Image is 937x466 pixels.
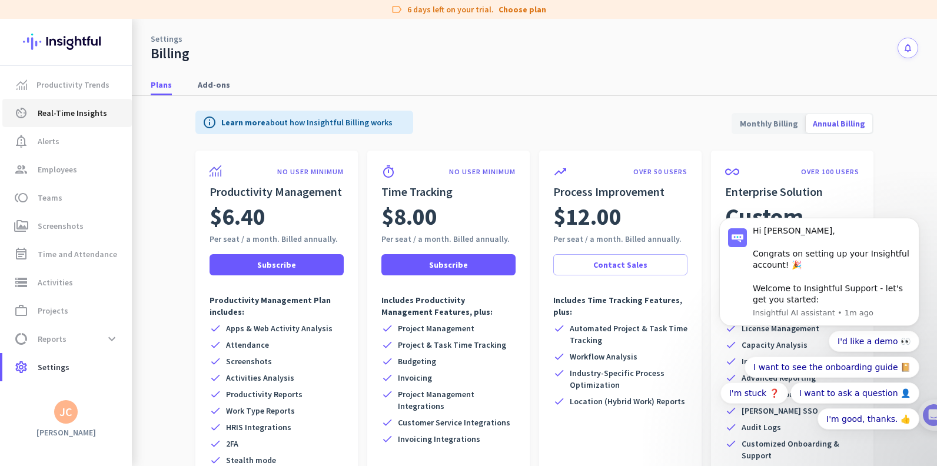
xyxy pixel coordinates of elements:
i: work_outline [14,304,28,318]
iframe: Intercom notifications message [702,101,937,460]
div: 1Add employees [22,201,214,219]
button: Contact Sales [553,254,687,275]
span: Invoicing [398,372,432,384]
i: check [381,388,393,400]
i: storage [14,275,28,289]
div: Per seat / a month. Billed annually. [553,233,687,245]
span: Settings [38,360,69,374]
i: check [381,433,393,445]
i: check [381,372,393,384]
span: Customer Service Integrations [398,417,510,428]
a: Learn more [221,117,265,128]
i: check [210,438,221,450]
div: Add employees [45,205,200,217]
span: Add-ons [198,79,230,91]
i: av_timer [14,106,28,120]
i: check [553,367,565,379]
i: notification_important [14,134,28,148]
span: Messages [68,397,109,405]
i: timer [381,165,396,179]
p: About 10 minutes [150,155,224,167]
i: label [391,4,403,15]
span: Activities [38,275,73,289]
p: Includes Productivity Management Features, plus: [381,294,516,318]
span: Productivity Reports [226,388,303,400]
i: check [210,322,221,334]
span: Reports [38,332,67,346]
h1: Tasks [100,5,138,25]
span: Alerts [38,134,59,148]
span: $6.40 [210,200,265,233]
button: Tasks [177,367,235,414]
span: Contact Sales [593,259,647,271]
button: Subscribe [210,254,344,275]
i: info [202,115,217,129]
a: Settings [151,33,182,45]
span: Time and Attendance [38,247,117,261]
i: check [210,339,221,351]
a: groupEmployees [2,155,132,184]
span: Stealth mode [226,454,276,466]
i: check [210,388,221,400]
div: [PERSON_NAME] from Insightful [65,127,194,138]
i: event_note [14,247,28,261]
button: Messages [59,367,118,414]
span: Location (Hybrid Work) Reports [570,395,685,407]
div: Billing [151,45,190,62]
span: Invoicing Integrations [398,433,480,445]
span: Productivity Trends [36,78,109,92]
i: check [381,339,393,351]
p: about how Insightful Billing works [221,116,393,128]
a: tollTeams [2,184,132,212]
i: check [381,322,393,334]
a: work_outlineProjects [2,297,132,325]
p: Includes Time Tracking Features, plus: [553,294,687,318]
span: Industry-Specific Process Optimization [570,367,687,391]
span: Attendance [226,339,269,351]
i: group [14,162,28,177]
span: $12.00 [553,200,622,233]
i: check [210,421,221,433]
div: It's time to add your employees! This is crucial since Insightful will start collecting their act... [45,224,205,274]
button: Add your employees [45,283,159,307]
a: storageActivities [2,268,132,297]
img: menu-item [16,79,27,90]
div: You're just a few steps away from completing the essential app setup [16,88,219,116]
p: NO USER MINIMUM [449,167,516,177]
a: Choose plan [499,4,546,15]
span: Plans [151,79,172,91]
span: Projects [38,304,68,318]
span: HRIS Integrations [226,421,291,433]
span: Home [17,397,41,405]
i: perm_media [14,219,28,233]
div: Per seat / a month. Billed annually. [381,233,516,245]
img: Insightful logo [23,19,109,65]
button: Subscribe [381,254,516,275]
i: trending_up [553,165,567,179]
i: check [381,355,393,367]
span: Teams [38,191,62,205]
i: check [210,405,221,417]
div: 🎊 Welcome to Insightful! 🎊 [16,45,219,88]
span: Project Management [398,322,474,334]
span: $8.00 [381,200,437,233]
a: notification_importantAlerts [2,127,132,155]
div: Initial tracking settings and how to edit them [45,339,200,362]
i: check [553,322,565,334]
a: settingsSettings [2,353,132,381]
i: check [210,372,221,384]
span: Employees [38,162,77,177]
div: Close [207,5,228,26]
img: Profile image for Tamara [42,123,61,142]
p: 4 steps [12,155,42,167]
i: toll [14,191,28,205]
